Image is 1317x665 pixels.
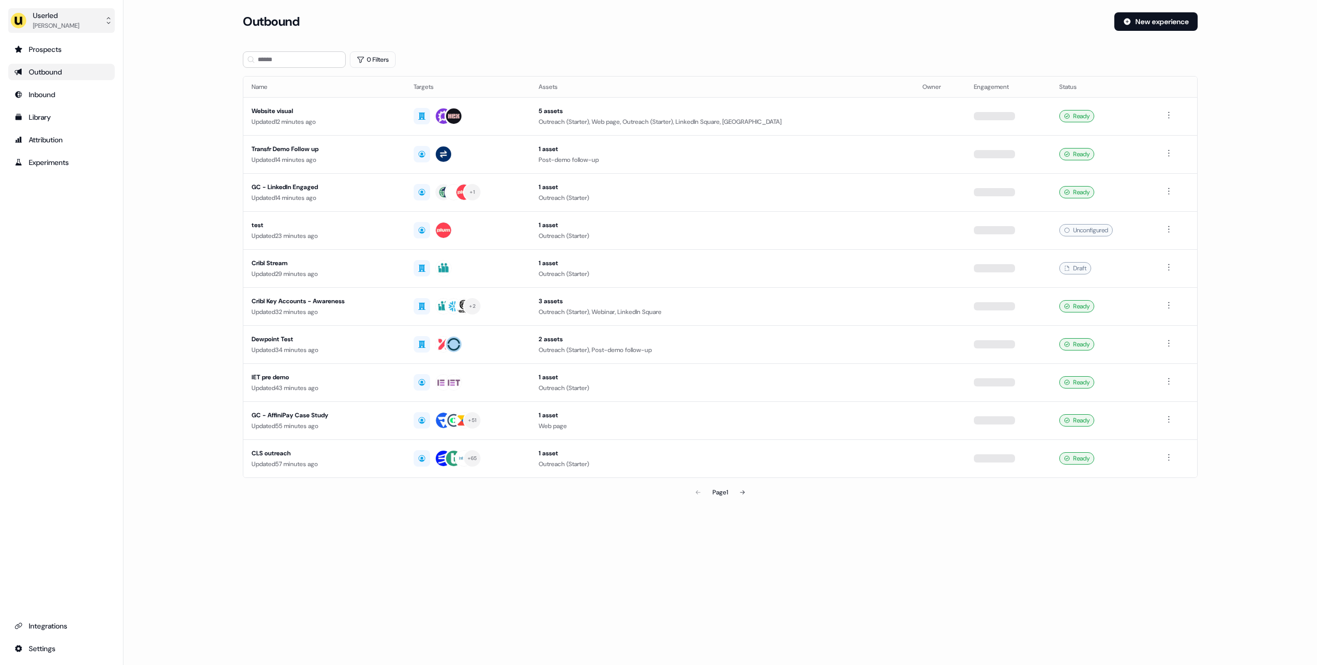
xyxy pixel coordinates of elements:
div: test [252,220,397,230]
div: Ready [1059,452,1094,465]
div: Ready [1059,376,1094,389]
a: Go to integrations [8,640,115,657]
div: Cribl Stream [252,258,397,268]
div: Ready [1059,110,1094,122]
button: New experience [1114,12,1198,31]
div: IET pre demo [252,372,397,382]
a: Go to templates [8,109,115,125]
h3: Outbound [243,14,299,29]
div: + 2 [469,302,475,311]
div: 1 asset [539,410,906,420]
div: Draft [1059,262,1091,274]
div: Updated 14 minutes ago [252,193,397,203]
div: Ready [1059,338,1094,350]
div: Outreach (Starter) [539,269,906,279]
div: GC - AffiniPay Case Study [252,410,397,420]
div: GC - LinkedIn Engaged [252,182,397,192]
div: 1 asset [539,258,906,268]
div: Outreach (Starter), Webinar, LinkedIn Square [539,307,906,317]
a: Go to experiments [8,154,115,171]
div: Updated 23 minutes ago [252,231,397,241]
div: Ready [1059,148,1094,160]
div: [PERSON_NAME] [33,21,79,31]
div: + 51 [468,416,476,425]
div: Ready [1059,186,1094,198]
div: 5 assets [539,106,906,116]
div: 1 asset [539,220,906,230]
div: Userled [33,10,79,21]
div: Attribution [14,135,109,145]
div: Ready [1059,414,1094,427]
div: 3 assets [539,296,906,306]
div: Outreach (Starter) [539,193,906,203]
div: 2 assets [539,334,906,344]
a: Go to prospects [8,41,115,58]
div: Updated 14 minutes ago [252,155,397,165]
div: Settings [14,643,109,654]
div: + 1 [470,188,475,197]
div: Updated 32 minutes ago [252,307,397,317]
div: Outreach (Starter) [539,383,906,393]
th: Status [1051,77,1154,97]
div: Library [14,112,109,122]
div: Inbound [14,89,109,100]
div: Integrations [14,621,109,631]
div: Updated 43 minutes ago [252,383,397,393]
div: Updated 57 minutes ago [252,459,397,469]
a: Go to outbound experience [8,64,115,80]
div: Outbound [14,67,109,77]
div: 1 asset [539,182,906,192]
div: Outreach (Starter), Post-demo follow-up [539,345,906,355]
a: Go to Inbound [8,86,115,103]
div: Post-demo follow-up [539,155,906,165]
a: Go to integrations [8,618,115,634]
div: Updated 29 minutes ago [252,269,397,279]
th: Assets [530,77,914,97]
div: Web page [539,421,906,431]
div: Outreach (Starter) [539,231,906,241]
div: Updated 12 minutes ago [252,117,397,127]
div: Unconfigured [1059,224,1113,236]
div: CLS outreach [252,448,397,458]
div: 1 asset [539,448,906,458]
div: 1 asset [539,144,906,154]
div: Transfr Demo Follow up [252,144,397,154]
div: Prospects [14,44,109,54]
div: 1 asset [539,372,906,382]
div: Dewpoint Test [252,334,397,344]
th: Engagement [966,77,1051,97]
div: + 65 [468,454,477,463]
div: Website visual [252,106,397,116]
div: Outreach (Starter) [539,459,906,469]
button: 0 Filters [350,51,396,68]
div: Cribl Key Accounts - Awareness [252,296,397,306]
div: Updated 55 minutes ago [252,421,397,431]
div: Experiments [14,157,109,168]
div: Updated 34 minutes ago [252,345,397,355]
th: Targets [405,77,530,97]
div: Page 1 [713,487,728,497]
div: Ready [1059,300,1094,312]
div: Outreach (Starter), Web page, Outreach (Starter), LinkedIn Square, [GEOGRAPHIC_DATA] [539,117,906,127]
a: Go to attribution [8,132,115,148]
button: Userled[PERSON_NAME] [8,8,115,33]
th: Owner [914,77,966,97]
th: Name [243,77,405,97]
